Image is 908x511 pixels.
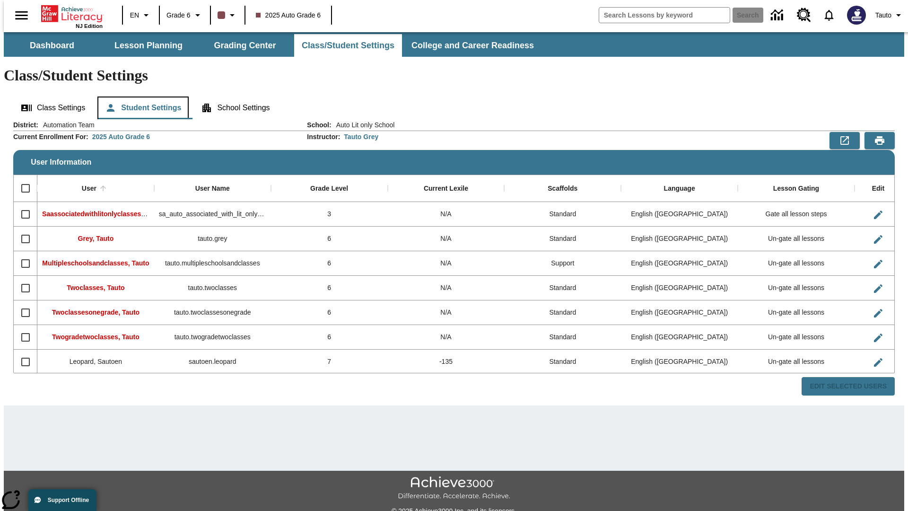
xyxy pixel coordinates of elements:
[504,350,621,374] div: Standard
[195,185,230,193] div: User Name
[271,350,388,374] div: 7
[344,132,378,141] div: Tauto Grey
[621,227,738,251] div: English (US)
[504,202,621,227] div: Standard
[621,350,738,374] div: English (US)
[875,10,891,20] span: Tauto
[841,3,872,27] button: Select a new avatar
[52,308,140,316] span: Twoclassesonegrade, Tauto
[154,251,271,276] div: tauto.multipleschoolsandclasses
[869,279,888,298] button: Edit User
[869,255,888,273] button: Edit User
[70,358,122,365] span: Leopard, Sautoen
[41,4,103,23] a: Home
[817,3,841,27] a: Notifications
[28,489,96,511] button: Support Offline
[271,276,388,300] div: 6
[154,350,271,374] div: sautoen.leopard
[388,350,505,374] div: -135
[48,497,89,503] span: Support Offline
[13,121,38,129] h2: District :
[791,2,817,28] a: Resource Center, Will open in new tab
[548,185,577,193] div: Scaffolds
[504,276,621,300] div: Standard
[599,8,730,23] input: search field
[97,97,189,119] button: Student Settings
[404,34,541,57] button: College and Career Readiness
[388,276,505,300] div: N/A
[38,120,95,130] span: Automation Team
[738,300,855,325] div: Un-gate all lessons
[869,230,888,249] button: Edit User
[154,325,271,350] div: tauto.twogradetwoclasses
[307,121,331,129] h2: School :
[504,325,621,350] div: Standard
[154,202,271,227] div: sa_auto_associated_with_lit_only_classes
[388,202,505,227] div: N/A
[31,158,91,167] span: User Information
[82,185,96,193] div: User
[271,300,388,325] div: 6
[869,328,888,347] button: Edit User
[4,67,904,84] h1: Class/Student Settings
[738,202,855,227] div: Gate all lesson steps
[388,227,505,251] div: N/A
[621,300,738,325] div: English (US)
[198,34,292,57] button: Grading Center
[388,300,505,325] div: N/A
[163,7,207,24] button: Grade: Grade 6, Select a grade
[13,97,895,119] div: Class/Student Settings
[67,284,124,291] span: Twoclasses, Tauto
[78,235,114,242] span: Grey, Tauto
[52,333,140,341] span: Twogradetwoclasses, Tauto
[864,132,895,149] button: Print Preview
[621,251,738,276] div: English (US)
[664,185,695,193] div: Language
[829,132,860,149] button: Export to CSV
[738,227,855,251] div: Un-gate all lessons
[8,1,35,29] button: Open side menu
[773,185,819,193] div: Lesson Gating
[76,23,103,29] span: NJ Edition
[5,34,99,57] button: Dashboard
[271,227,388,251] div: 6
[42,210,244,218] span: Saassociatedwithlitonlyclasses, Saassociatedwithlitonlyclasses
[869,353,888,372] button: Edit User
[424,185,468,193] div: Current Lexile
[847,6,866,25] img: Avatar
[130,10,139,20] span: EN
[4,34,542,57] div: SubNavbar
[869,304,888,323] button: Edit User
[13,133,88,141] h2: Current Enrollment For :
[621,276,738,300] div: English (US)
[332,120,395,130] span: Auto Lit only School
[388,251,505,276] div: N/A
[872,185,884,193] div: Edit
[738,350,855,374] div: Un-gate all lessons
[92,132,150,141] div: 2025 Auto Grade 6
[504,227,621,251] div: Standard
[621,202,738,227] div: English (US)
[101,34,196,57] button: Lesson Planning
[4,32,904,57] div: SubNavbar
[154,300,271,325] div: tauto.twoclassesonegrade
[42,259,149,267] span: Multipleschoolsandclasses, Tauto
[294,34,402,57] button: Class/Student Settings
[13,97,93,119] button: Class Settings
[504,300,621,325] div: Standard
[388,325,505,350] div: N/A
[271,325,388,350] div: 6
[271,251,388,276] div: 6
[256,10,321,20] span: 2025 Auto Grade 6
[41,3,103,29] div: Home
[193,97,277,119] button: School Settings
[738,251,855,276] div: Un-gate all lessons
[869,205,888,224] button: Edit User
[504,251,621,276] div: Support
[738,325,855,350] div: Un-gate all lessons
[13,120,895,396] div: User Information
[765,2,791,28] a: Data Center
[310,185,348,193] div: Grade Level
[126,7,156,24] button: Language: EN, Select a language
[621,325,738,350] div: English (US)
